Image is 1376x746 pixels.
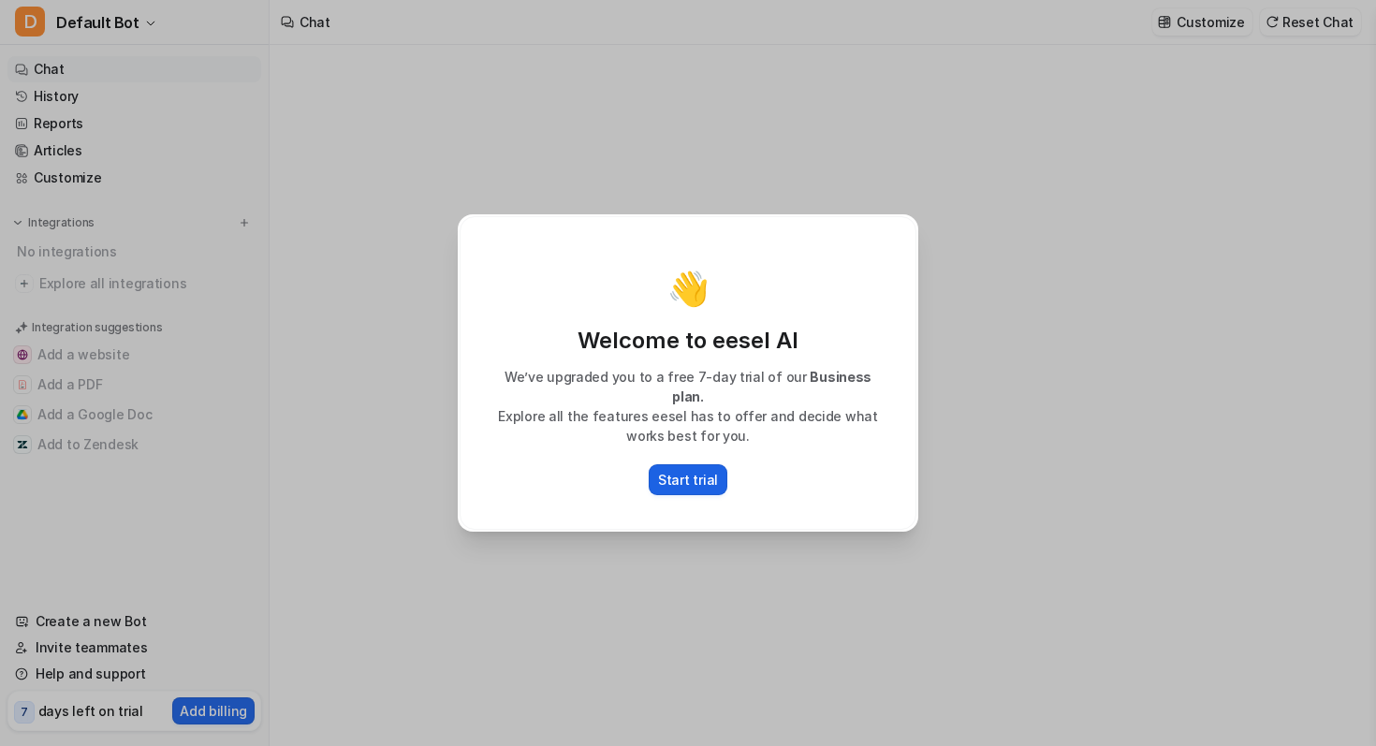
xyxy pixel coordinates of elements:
[658,470,718,490] p: Start trial
[667,270,710,307] p: 👋
[479,406,897,446] p: Explore all the features eesel has to offer and decide what works best for you.
[649,464,727,495] button: Start trial
[479,326,897,356] p: Welcome to eesel AI
[479,367,897,406] p: We’ve upgraded you to a free 7-day trial of our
